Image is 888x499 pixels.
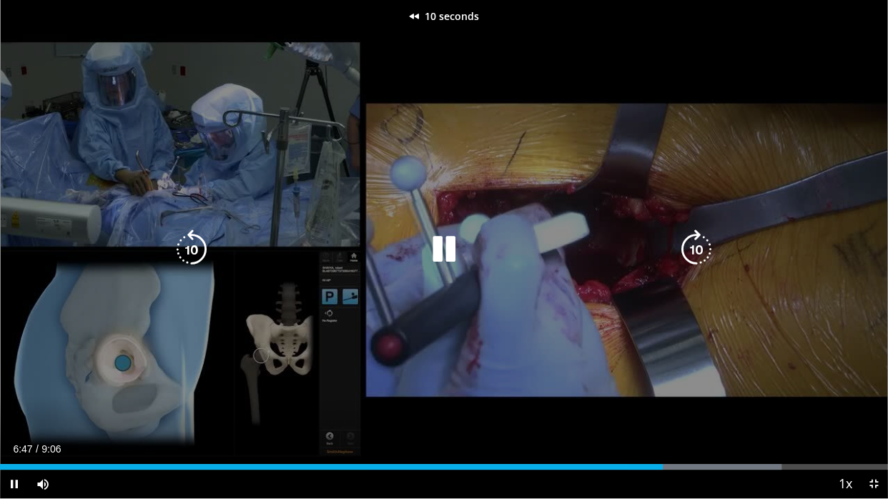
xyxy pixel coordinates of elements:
button: Exit Fullscreen [859,470,888,498]
span: 6:47 [13,443,32,455]
button: Playback Rate [831,470,859,498]
p: 10 seconds [425,11,479,21]
span: / [36,443,39,455]
button: Mute [29,470,57,498]
span: 9:06 [41,443,61,455]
